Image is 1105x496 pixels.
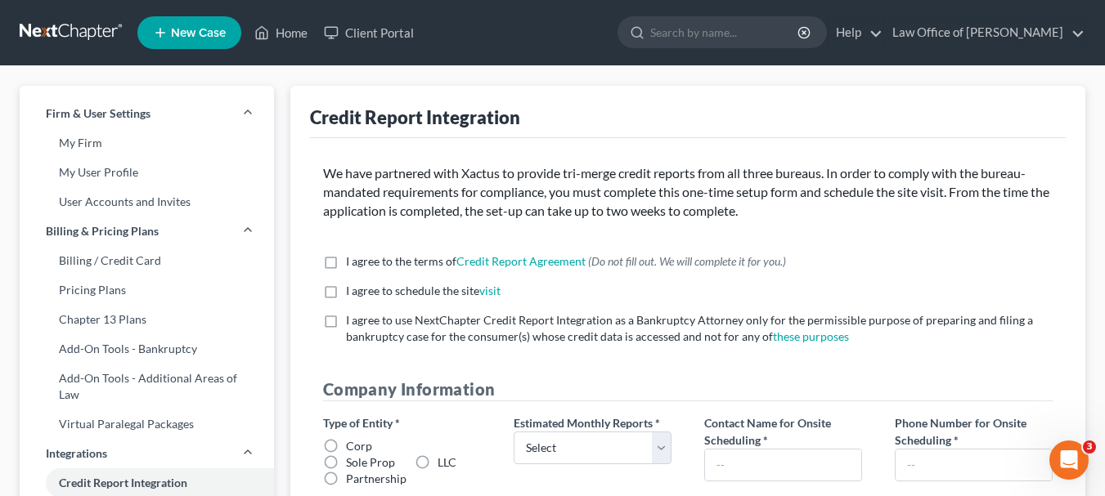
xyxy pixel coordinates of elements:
[346,471,407,485] span: Partnership
[20,305,274,334] a: Chapter 13 Plans
[171,27,226,39] span: New Case
[20,128,274,158] a: My Firm
[1049,440,1089,480] iframe: Intercom live chat
[20,439,274,468] a: Integrations
[896,449,1052,480] input: --
[46,105,150,122] span: Firm & User Settings
[828,18,883,47] a: Help
[20,99,274,128] a: Firm & User Settings
[316,18,422,47] a: Client Portal
[346,313,1033,343] span: I agree to use NextChapter Credit Report Integration as a Bankruptcy Attorney only for the permis...
[705,449,861,480] input: --
[20,187,274,217] a: User Accounts and Invites
[346,254,456,268] span: I agree to the terms of
[1083,440,1096,454] span: 3
[588,254,786,268] span: (Do not fill out. We will complete it for you.)
[895,416,1026,447] span: Phone Number for Onsite Scheduling
[323,416,393,430] span: Type of Entity
[704,416,831,447] span: Contact Name for Onsite Scheduling
[479,284,501,297] a: visit
[438,455,456,469] span: LLC
[46,445,107,462] span: Integrations
[20,409,274,439] a: Virtual Paralegal Packages
[20,246,274,275] a: Billing / Credit Card
[346,455,395,469] span: Sole Prop
[20,217,274,246] a: Billing & Pricing Plans
[323,164,1053,221] p: We have partnered with Xactus to provide tri-merge credit reports from all three bureaus. In orde...
[346,439,372,453] span: Corp
[650,17,800,47] input: Search by name...
[346,284,479,297] span: I agree to schedule the site
[20,158,274,187] a: My User Profile
[310,105,520,129] div: Credit Report Integration
[46,223,159,239] span: Billing & Pricing Plans
[456,254,586,268] a: Credit Report Agreement
[20,334,274,364] a: Add-On Tools - Bankruptcy
[884,18,1085,47] a: Law Office of [PERSON_NAME]
[773,329,849,343] a: these purposes
[246,18,316,47] a: Home
[20,364,274,409] a: Add-On Tools - Additional Areas of Law
[323,378,1053,401] h4: Company Information
[20,275,274,305] a: Pricing Plans
[514,416,653,430] span: Estimated Monthly Reports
